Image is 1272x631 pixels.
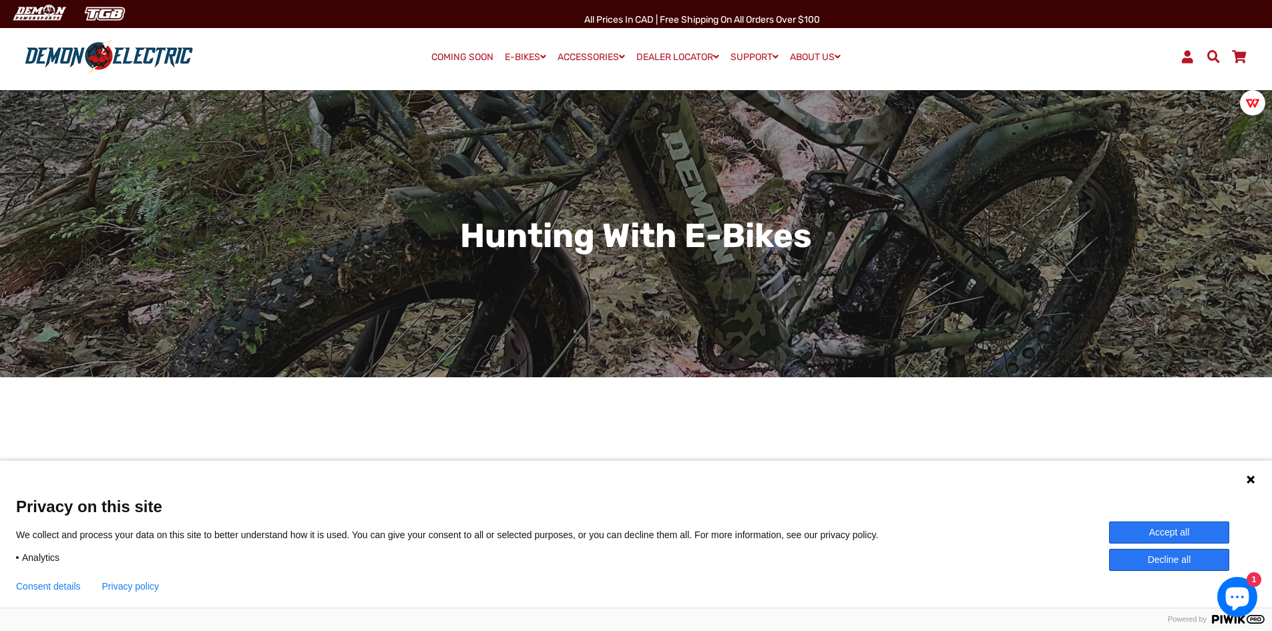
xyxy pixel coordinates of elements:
[427,48,498,67] a: COMING SOON
[20,39,198,74] img: Demon Electric logo
[22,552,59,564] span: Analytics
[1109,549,1229,571] button: Decline all
[102,581,160,592] a: Privacy policy
[1162,615,1212,624] span: Powered by
[584,14,820,25] span: All Prices in CAD | Free shipping on all orders over $100
[16,497,1256,516] span: Privacy on this site
[726,47,783,67] a: SUPPORT
[785,47,845,67] a: ABOUT US
[16,529,898,541] p: We collect and process your data on this site to better understand how it is used. You can give y...
[553,47,630,67] a: ACCESSORIES
[1213,577,1261,620] inbox-online-store-chat: Shopify online store chat
[500,47,551,67] a: E-BIKES
[16,581,81,592] button: Consent details
[632,47,724,67] a: DEALER LOCATOR
[397,216,875,256] h2: Hunting with E-Bikes
[7,3,71,25] img: Demon Electric
[1109,521,1229,544] button: Accept all
[77,3,132,25] img: TGB Canada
